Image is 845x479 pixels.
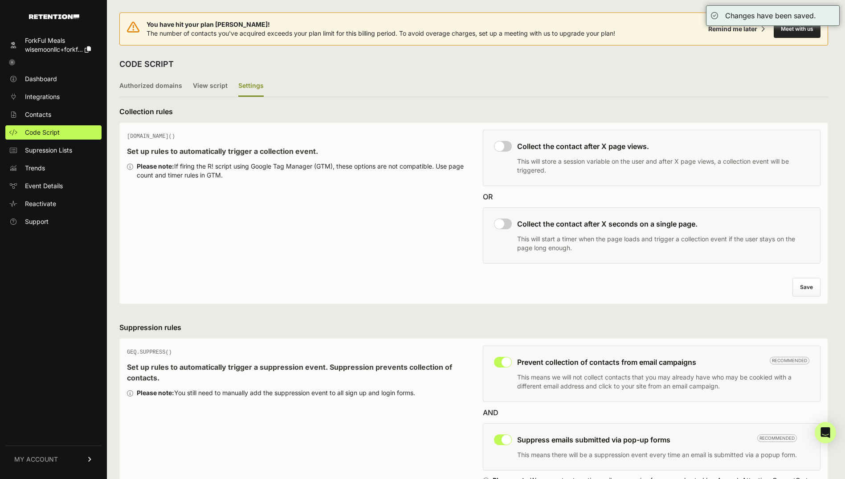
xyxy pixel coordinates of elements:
[5,143,102,157] a: Supression Lists
[815,422,836,443] div: Open Intercom Messenger
[483,191,821,202] div: OR
[127,363,452,382] strong: Set up rules to automatically trigger a suppression event. Suppression prevents collection of con...
[5,107,102,122] a: Contacts
[119,76,182,97] label: Authorized domains
[25,128,60,137] span: Code Script
[770,357,809,364] span: Recommended
[29,14,79,19] img: Retention.com
[5,33,102,57] a: ForkFul Meals wisemoonllc+forkf...
[14,455,58,464] span: MY ACCOUNT
[25,146,72,155] span: Supression Lists
[774,20,821,38] button: Meet with us
[5,161,102,175] a: Trends
[25,92,60,101] span: Integrations
[119,322,828,333] h3: Suppression rules
[483,407,821,418] div: AND
[238,76,264,97] label: Settings
[517,357,810,368] h3: Prevent collection of contacts from email campaigns
[517,235,810,252] p: This will start a timer when the page loads and trigger a collection event if the user stays on t...
[517,450,797,459] p: This means there will be a suppression event every time an email is submitted via a popup form.
[25,74,57,83] span: Dashboard
[517,373,810,391] p: This means we will not collect contacts that you may already have who may be cookied with a diffe...
[127,133,175,140] span: [DOMAIN_NAME]()
[792,278,821,297] button: Save
[517,141,810,152] h3: Collect the contact after X page views.
[147,20,615,29] span: You have hit your plan [PERSON_NAME]!
[757,434,797,442] span: Recommended
[5,179,102,193] a: Event Details
[119,58,174,70] h2: CODE SCRIPT
[193,76,228,97] label: View script
[137,388,415,397] div: You still need to manually add the suppression event to all sign up and login forms.
[137,162,465,180] div: If firing the R! script using Google Tag Manager (GTM), these options are not compatible. Use pag...
[517,434,797,445] h3: Suppress emails submitted via pop-up forms
[517,157,810,175] p: This will store a session variable on the user and after X page views, a collection event will be...
[137,162,174,170] strong: Please note:
[5,125,102,140] a: Code Script
[119,106,828,117] h3: Collection rules
[5,197,102,211] a: Reactivate
[708,25,757,33] div: Remind me later
[127,349,172,355] span: GEQ.SUPPRESS()
[705,21,768,37] button: Remind me later
[25,199,56,208] span: Reactivate
[25,217,49,226] span: Support
[5,72,102,86] a: Dashboard
[137,389,174,396] strong: Please note:
[127,147,318,156] strong: Set up rules to automatically trigger a collection event.
[5,446,102,473] a: MY ACCOUNT
[25,36,91,45] div: ForkFul Meals
[25,45,83,53] span: wisemoonllc+forkf...
[25,182,63,190] span: Event Details
[147,29,615,37] span: The number of contacts you've acquired exceeds your plan limit for this billing period. To avoid ...
[25,110,51,119] span: Contacts
[25,164,45,173] span: Trends
[517,219,810,229] h3: Collect the contact after X seconds on a single page.
[725,10,816,21] div: Changes have been saved.
[5,215,102,229] a: Support
[5,90,102,104] a: Integrations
